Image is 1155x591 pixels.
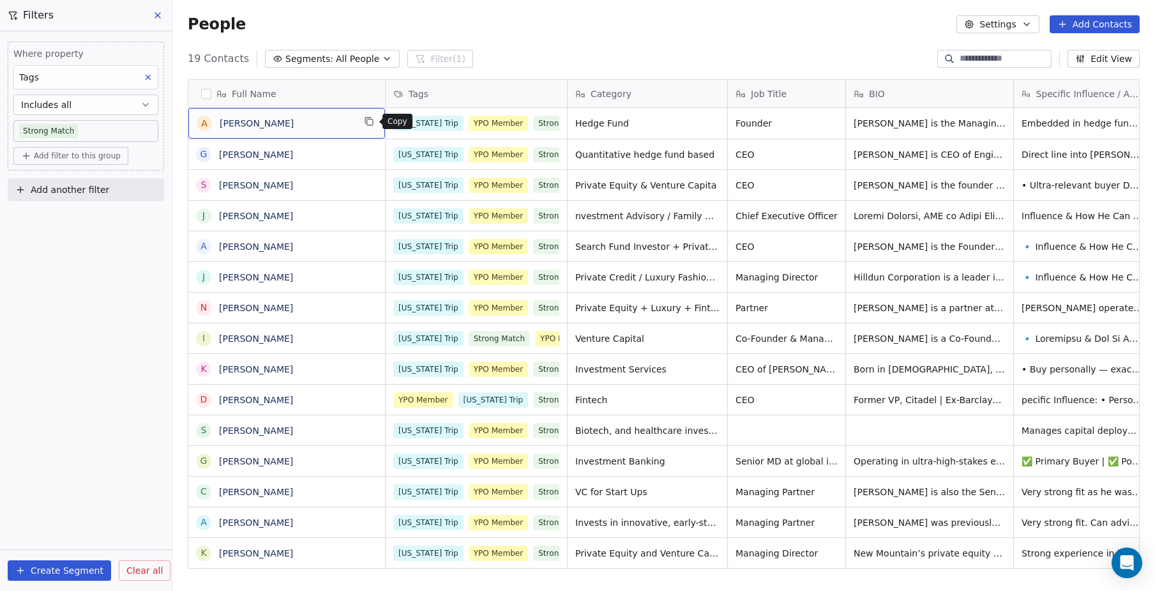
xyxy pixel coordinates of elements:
span: [US_STATE] Trip [393,423,464,438]
span: Biotech, and healthcare investments [575,424,720,437]
span: Strong Match [533,147,594,162]
span: • Buy personally — exact high-pressure mental use case NeoEntra was built for • Introduce NeoEntr... [1022,363,1143,376]
span: [US_STATE] Trip [393,546,464,561]
div: G [200,148,208,161]
span: Strong Match [533,116,594,131]
span: Private Credit / Luxury Fashion Financing [575,271,720,284]
span: Former VP, Citadel | Ex-Barclays, [PERSON_NAME] [PERSON_NAME], Citi [854,394,1006,406]
span: Very strong fit as he was a trader and helps start ups to scale. • Direct candidate for product: ... [1022,486,1143,498]
span: YPO Member [469,239,529,254]
span: Hilldun Corporation is a leader in private credit, specializing in factoring and financing for lu... [854,271,1006,284]
span: Co-Founder & Managing Partner, [GEOGRAPHIC_DATA] [736,332,838,345]
span: People [188,15,246,34]
span: Full Name [232,88,276,100]
a: [PERSON_NAME] [220,118,294,128]
span: CEO of [PERSON_NAME] global commodities trading group [736,363,838,376]
span: Private Equity & Venture Capita [575,179,720,192]
span: • Ultra-relevant buyer DNA: PE + VC + cross-border = high cognitive bandwidth decisions. • Unders... [1022,179,1143,192]
span: [PERSON_NAME] is the Founder of Novidam Capital Partners. Prior to Novidam, [PERSON_NAME] was the... [854,240,1006,253]
span: [PERSON_NAME] is the Managing Partner of Delta Global Management, a hedge fund he launched in [DA... [854,117,1006,130]
span: Loremi Dolorsi, AME co Adipi Elitseddo Eiusmod te inc Utl Etdolo Magna al Enimadmin. Ven Quisn ex... [854,210,1006,222]
span: [PERSON_NAME] operates at the intersection of private capital, luxury markets, and software autom... [1022,302,1143,314]
div: J [202,209,205,222]
div: D [200,393,208,406]
span: Senior MD at global investment bank [736,455,838,468]
div: A [200,516,207,529]
span: Strong Match [469,331,530,346]
p: Copy [388,116,407,127]
a: [PERSON_NAME] [219,426,293,436]
span: Strong Match [533,546,594,561]
span: Strong Match [533,208,594,224]
span: Managing Director [736,547,838,560]
a: [PERSON_NAME] [219,334,293,344]
a: [PERSON_NAME] [219,364,293,374]
a: [PERSON_NAME] [219,211,293,221]
span: Strong Match [533,300,594,316]
span: YPO Member [469,423,529,438]
span: YPO Member [469,116,529,131]
span: Chief Executive Officer [736,210,838,222]
span: YPO Member [469,178,529,193]
span: YPO Member [469,300,529,316]
span: Venture Capital [575,332,720,345]
span: Job Title [751,88,787,100]
span: Tags [409,88,428,100]
button: Add Contacts [1050,15,1140,33]
a: [PERSON_NAME] [219,272,293,282]
a: [PERSON_NAME] [219,303,293,313]
a: [PERSON_NAME] [219,242,293,252]
span: YPO Member [535,331,595,346]
span: YPO Member [469,515,529,530]
span: [US_STATE] Trip [393,331,464,346]
span: Strong Match [533,270,594,285]
span: Private Equity + Luxury + Fintech [575,302,720,314]
span: Investment Services [575,363,720,376]
span: [US_STATE] Trip [393,362,464,377]
span: Operating in ultra-high-stakes environments [854,455,1006,468]
span: Search Fund Investor + Private Equity + Long-Term Hold Capital [575,240,720,253]
span: Managing Partner [736,486,838,498]
span: Hedge Fund [575,117,720,130]
div: J [202,270,205,284]
a: [PERSON_NAME] [219,548,293,558]
span: Strong Match [533,362,594,377]
span: Quantitative hedge fund based [575,148,720,161]
span: Invests in innovative, early-stage consumer companies [575,516,720,529]
button: Edit View [1068,50,1140,68]
span: YPO Member [469,270,529,285]
span: [US_STATE] Trip [393,454,464,469]
span: YPO Member [469,484,529,500]
span: Strong Match [533,454,594,469]
span: Category [591,88,631,100]
span: Influence & How He Can Help You (Merged): • Direct investor fit or credibility validator — his Sy... [1022,210,1143,222]
div: Job Title [728,80,845,107]
span: Strong Match [533,178,594,193]
span: CEO [736,394,838,406]
span: Partner [736,302,838,314]
div: K [200,362,206,376]
span: [US_STATE] Trip [393,147,464,162]
span: Strong experience in building companies [1022,547,1143,560]
div: K [200,546,206,560]
span: [US_STATE] Trip [393,515,464,530]
span: YPO Member [469,147,529,162]
span: CEO [736,240,838,253]
span: ✅ Primary Buyer | ✅ Power Connector | ✅ Credibility Builder • Exact target persona: investment ba... [1022,455,1143,468]
span: Strong Match [533,484,594,500]
span: [US_STATE] Trip [393,239,464,254]
span: CEO [736,179,838,192]
span: All People [336,52,379,66]
div: S [201,178,207,192]
span: [PERSON_NAME] is the founder and CEO of Czar Capital, a global private equity and venture capital... [854,179,1006,192]
span: Investment Banking [575,455,720,468]
div: S [201,424,207,437]
a: [PERSON_NAME] [219,150,293,160]
span: CEO [736,148,838,161]
span: [PERSON_NAME] is a partner at Foundry Capital, a [US_STATE]-based private equity firm. In additio... [854,302,1006,314]
span: Very strong fit. Can advice on growth. Invest in early-stage consumer companies. I can mention th... [1022,516,1143,529]
a: [PERSON_NAME] [219,487,293,497]
span: YPO Member [469,546,529,561]
div: A [201,117,208,130]
span: Fintech [575,394,720,406]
